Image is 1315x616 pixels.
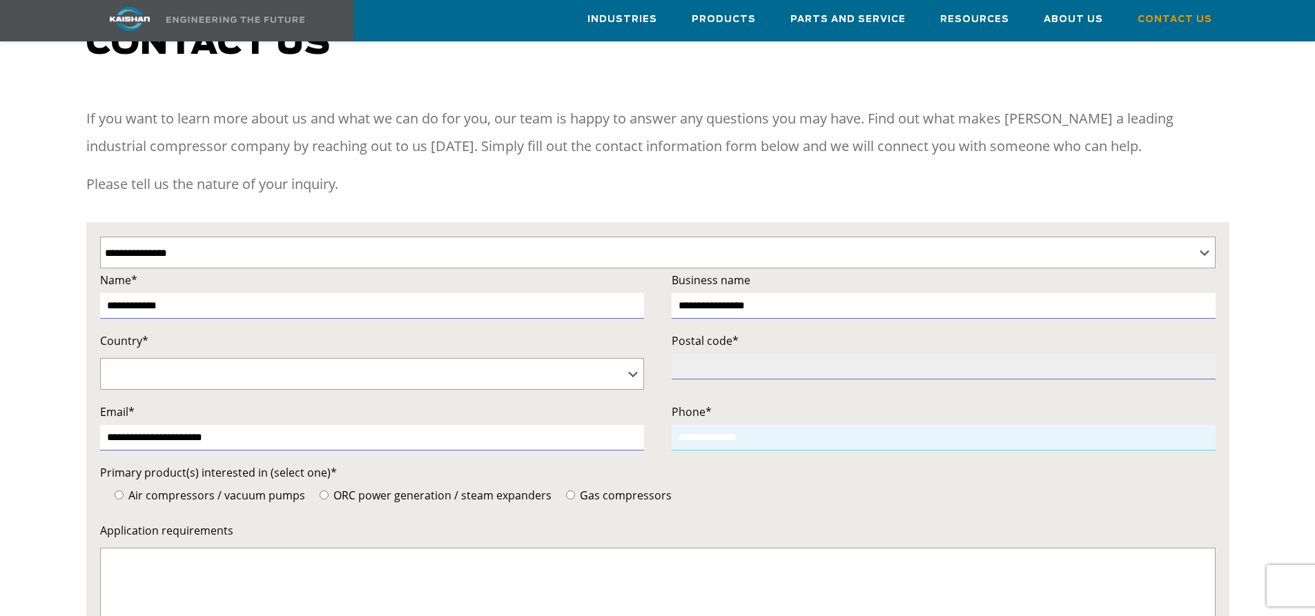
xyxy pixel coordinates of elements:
label: Name* [100,270,644,290]
span: Contact Us [1138,12,1212,28]
label: Postal code* [672,331,1216,350]
span: Air compressors / vacuum pumps [126,488,305,503]
img: Engineering the future [166,17,304,23]
span: Parts and Service [790,12,906,28]
input: ORC power generation / steam expanders [320,490,329,499]
label: Business name [672,270,1216,290]
span: Contact us [86,28,331,61]
a: Industries [587,1,657,38]
span: Gas compressors [577,488,672,503]
a: Resources [940,1,1009,38]
span: Products [692,12,756,28]
span: Industries [587,12,657,28]
p: Please tell us the nature of your inquiry. [86,170,1229,198]
span: About Us [1044,12,1103,28]
a: Contact Us [1138,1,1212,38]
a: Products [692,1,756,38]
a: Parts and Service [790,1,906,38]
input: Air compressors / vacuum pumps [115,490,124,499]
label: Phone* [672,402,1216,421]
label: Email* [100,402,644,421]
label: Application requirements [100,521,1216,540]
span: ORC power generation / steam expanders [331,488,552,503]
input: Gas compressors [566,490,575,499]
img: kaishan logo [78,7,182,31]
span: Resources [940,12,1009,28]
label: Country* [100,331,644,350]
a: About Us [1044,1,1103,38]
p: If you want to learn more about us and what we can do for you, our team is happy to answer any qu... [86,105,1229,160]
